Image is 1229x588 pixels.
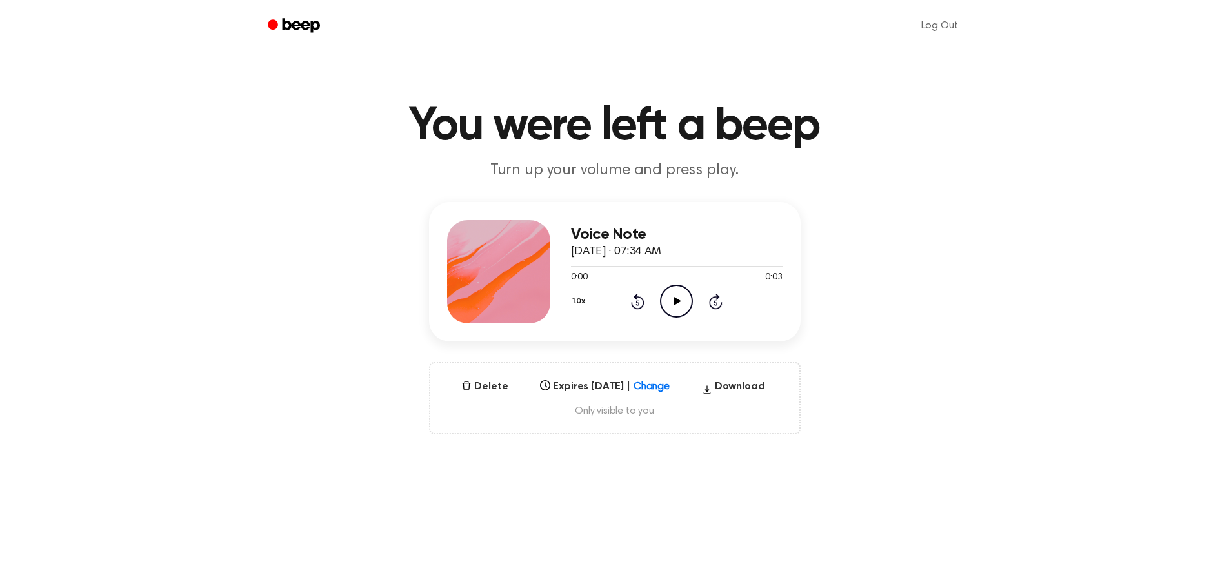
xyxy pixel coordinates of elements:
button: Delete [456,379,513,394]
p: Turn up your volume and press play. [367,160,863,181]
span: 0:03 [765,271,782,285]
span: Only visible to you [446,405,784,418]
span: [DATE] · 07:34 AM [571,246,661,258]
button: Download [697,379,770,400]
button: 1.0x [571,290,590,312]
span: 0:00 [571,271,588,285]
a: Log Out [908,10,971,41]
h3: Voice Note [571,226,783,243]
h1: You were left a beep [285,103,945,150]
a: Beep [259,14,332,39]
